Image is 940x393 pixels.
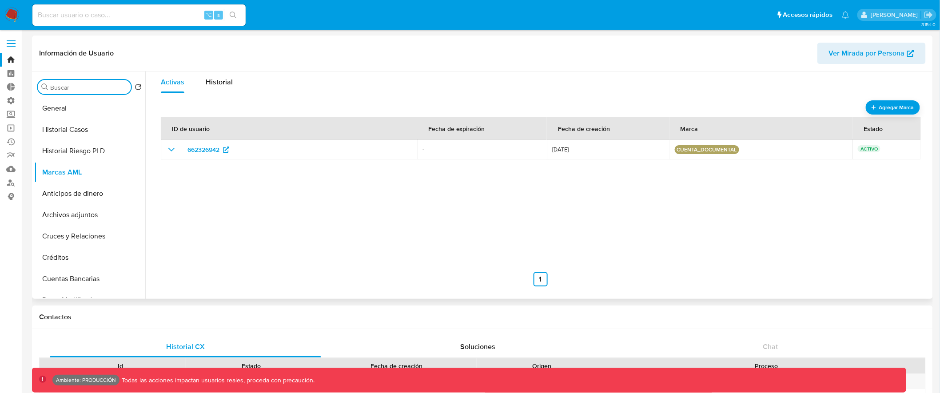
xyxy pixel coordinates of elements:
[483,361,601,370] div: Origen
[829,43,905,64] span: Ver Mirada por Persona
[763,341,778,352] span: Chat
[166,341,205,352] span: Historial CX
[217,11,220,19] span: s
[205,11,212,19] span: ⌥
[34,140,145,162] button: Historial Riesgo PLD
[34,247,145,268] button: Créditos
[461,341,496,352] span: Soluciones
[817,43,926,64] button: Ver Mirada por Persona
[192,361,310,370] div: Estado
[135,83,142,93] button: Volver al orden por defecto
[924,10,933,20] a: Salir
[32,9,246,21] input: Buscar usuario o caso...
[34,119,145,140] button: Historial Casos
[783,10,833,20] span: Accesos rápidos
[34,290,145,311] button: Datos Modificados
[61,361,179,370] div: Id
[34,98,145,119] button: General
[34,204,145,226] button: Archivos adjuntos
[39,49,114,58] h1: Información de Usuario
[50,83,127,91] input: Buscar
[613,361,919,370] div: Proceso
[34,268,145,290] button: Cuentas Bancarias
[34,162,145,183] button: Marcas AML
[224,9,242,21] button: search-icon
[56,378,116,382] p: Ambiente: PRODUCCIÓN
[39,313,926,322] h1: Contactos
[34,226,145,247] button: Cruces y Relaciones
[871,11,921,19] p: diego.assum@mercadolibre.com
[34,183,145,204] button: Anticipos de dinero
[842,11,849,19] a: Notificaciones
[323,361,470,370] div: Fecha de creación
[41,83,48,91] button: Buscar
[119,376,315,385] p: Todas las acciones impactan usuarios reales, proceda con precaución.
